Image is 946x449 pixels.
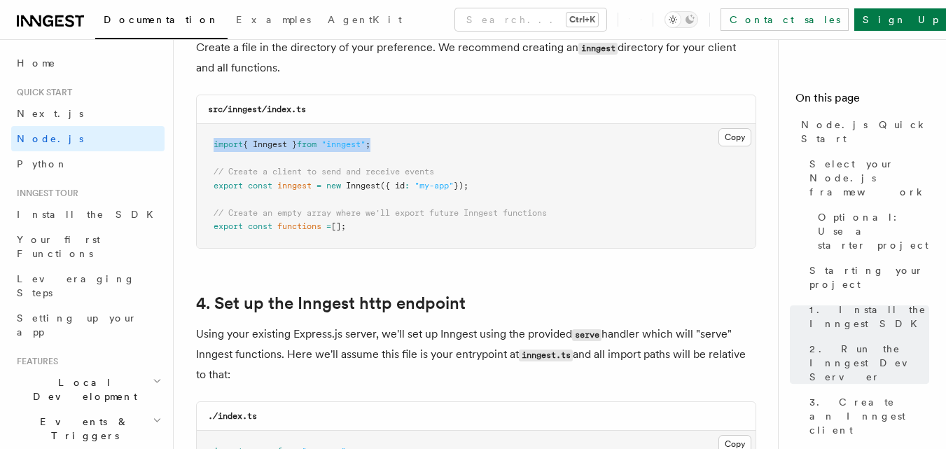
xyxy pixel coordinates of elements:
button: Toggle dark mode [665,11,698,28]
span: Leveraging Steps [17,273,135,298]
span: }); [454,181,468,191]
span: 3. Create an Inngest client [809,395,929,437]
p: Create a file in the directory of your preference. We recommend creating an directory for your cl... [196,38,756,78]
a: Node.js Quick Start [795,112,929,151]
span: Node.js Quick Start [801,118,929,146]
code: ./index.ts [208,411,257,421]
a: 2. Run the Inngest Dev Server [804,336,929,389]
a: Your first Functions [11,227,165,266]
span: ; [366,139,370,149]
span: const [248,221,272,231]
span: Home [17,56,56,70]
button: Events & Triggers [11,409,165,448]
span: Inngest [346,181,380,191]
span: Select your Node.js framework [809,157,929,199]
span: "inngest" [321,139,366,149]
span: AgentKit [328,14,402,25]
a: Starting your project [804,258,929,297]
span: Starting your project [809,263,929,291]
span: { Inngest } [243,139,297,149]
span: import [214,139,243,149]
span: export [214,181,243,191]
code: src/inngest/index.ts [208,104,306,114]
span: Inngest tour [11,188,78,199]
a: Examples [228,4,319,38]
a: Optional: Use a starter project [812,205,929,258]
span: Quick start [11,87,72,98]
a: Next.js [11,101,165,126]
span: []; [331,221,346,231]
a: Documentation [95,4,228,39]
button: Copy [718,128,751,146]
span: Node.js [17,133,83,144]
a: AgentKit [319,4,410,38]
span: Next.js [17,108,83,119]
span: functions [277,221,321,231]
span: // Create a client to send and receive events [214,167,434,177]
span: Python [17,158,68,170]
button: Local Development [11,370,165,409]
a: Node.js [11,126,165,151]
span: Documentation [104,14,219,25]
kbd: Ctrl+K [566,13,598,27]
span: // Create an empty array where we'll export future Inngest functions [214,208,547,218]
span: 1. Install the Inngest SDK [809,303,929,331]
span: Local Development [11,375,153,403]
a: Install the SDK [11,202,165,227]
span: : [405,181,410,191]
a: 3. Create an Inngest client [804,389,929,443]
span: Examples [236,14,311,25]
span: Setting up your app [17,312,137,338]
span: Features [11,356,58,367]
span: const [248,181,272,191]
a: Select your Node.js framework [804,151,929,205]
button: Search...Ctrl+K [455,8,606,31]
span: ({ id [380,181,405,191]
a: Leveraging Steps [11,266,165,305]
span: inngest [277,181,312,191]
code: inngest [578,43,618,55]
span: new [326,181,341,191]
span: export [214,221,243,231]
span: = [326,221,331,231]
p: Using your existing Express.js server, we'll set up Inngest using the provided handler which will... [196,324,756,385]
h4: On this page [795,90,929,112]
span: Install the SDK [17,209,162,220]
span: Optional: Use a starter project [818,210,929,252]
a: Python [11,151,165,177]
code: serve [572,329,601,341]
span: 2. Run the Inngest Dev Server [809,342,929,384]
span: from [297,139,317,149]
span: Your first Functions [17,234,100,259]
span: "my-app" [415,181,454,191]
a: Home [11,50,165,76]
a: Contact sales [721,8,849,31]
a: 4. Set up the Inngest http endpoint [196,293,466,313]
span: Events & Triggers [11,415,153,443]
code: inngest.ts [519,350,573,361]
span: = [317,181,321,191]
a: 1. Install the Inngest SDK [804,297,929,336]
a: Setting up your app [11,305,165,345]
